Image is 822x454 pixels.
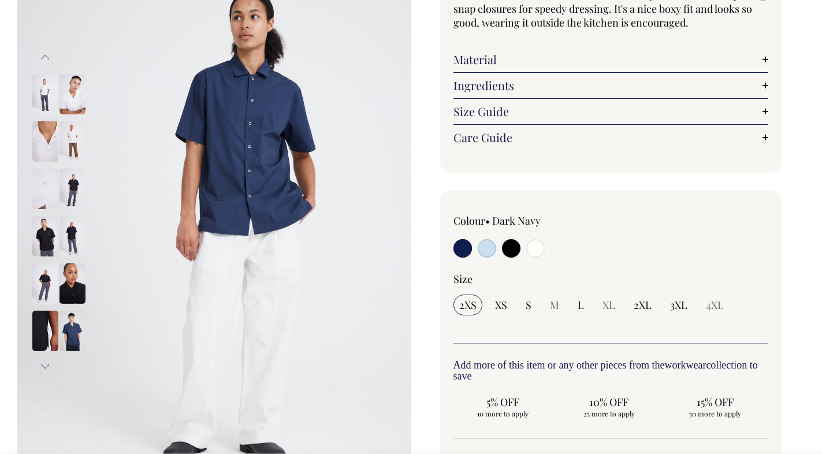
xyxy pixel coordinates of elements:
span: 25 more to apply [565,409,653,418]
span: 15% OFF [671,395,759,409]
span: 2XS [459,298,477,312]
a: Material [453,53,769,66]
img: off-white [32,121,58,162]
input: 15% OFF 50 more to apply [665,392,765,422]
span: 10% OFF [565,395,653,409]
img: black [59,216,85,256]
button: Previous [36,44,54,70]
h6: Add more of this item or any other pieces from the collection to save [453,360,769,383]
input: 3XL [664,295,693,315]
a: workwear [664,359,706,371]
label: Dark Navy [492,214,541,228]
input: 2XL [628,295,657,315]
input: S [520,295,537,315]
input: 2XS [453,295,482,315]
span: L [578,298,584,312]
img: off-white [32,74,58,114]
button: Next [36,353,54,379]
span: 5% OFF [459,395,547,409]
img: black [32,263,58,304]
img: off-white [59,121,85,162]
input: XS [489,295,513,315]
span: • [485,214,490,228]
div: Colour [453,214,579,228]
input: 4XL [700,295,730,315]
span: 10 more to apply [459,409,547,418]
img: black [59,263,85,304]
img: dark-navy [59,311,85,351]
span: 3XL [670,298,687,312]
span: 50 more to apply [671,409,759,418]
span: M [550,298,559,312]
a: Size Guide [453,105,769,118]
span: S [526,298,531,312]
div: Size [453,272,769,286]
a: Care Guide [453,131,769,144]
img: black [32,311,58,351]
span: 2XL [634,298,652,312]
input: XL [597,295,621,315]
img: black [59,169,85,209]
img: black [32,216,58,256]
input: L [572,295,590,315]
span: XL [602,298,615,312]
img: off-white [32,169,58,209]
input: 10% OFF 25 more to apply [559,392,659,422]
span: XS [495,298,507,312]
input: M [544,295,565,315]
img: off-white [59,74,85,114]
span: 4XL [706,298,724,312]
a: Ingredients [453,79,769,92]
input: 5% OFF 10 more to apply [453,392,553,422]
